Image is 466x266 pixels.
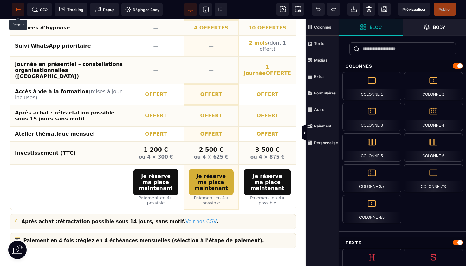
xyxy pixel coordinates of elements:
[10,107,128,123] th: Atelier thématique mensuel
[128,65,183,86] td: OFFERT
[125,6,159,13] span: Réglages Body
[244,150,291,176] a: Premium — Je réserve ma place maintenant
[363,3,375,16] span: Nettoyage
[184,107,239,123] td: OFFERT
[402,7,426,12] span: Prévisualiser
[184,65,239,86] td: OFFERT
[314,107,324,112] strong: Autre
[10,214,296,229] div: Information paiement en 4 fois
[128,107,183,123] td: OFFERT
[189,150,234,176] a: Classique — Je réserve ma place maintenant
[189,176,234,186] div: Paiement en 4× possible
[314,58,327,62] strong: Médias
[184,16,239,38] td: —
[306,52,339,68] span: Médias
[306,85,339,101] span: Formulaires
[404,133,463,162] div: Colonne 6
[404,103,463,131] div: Colonne 4
[314,124,331,128] strong: Paiement
[14,199,18,204] span: ✓
[184,123,239,146] td: 2 500 €
[306,118,339,134] span: Paiement
[314,41,324,46] strong: Texte
[438,7,451,12] span: Publier
[239,107,296,123] td: OFFERT
[10,86,128,107] th: Après achat : rétractation possible sous 15 jours sans motif
[339,19,403,36] span: Ouvrir les blocs
[239,123,296,146] td: 3 500 €
[121,3,163,16] span: Favicon
[185,200,217,205] a: Voir nos CGV
[10,16,128,38] th: Suivi WhatsApp prioritaire
[276,3,289,16] span: Voir les composants
[342,164,401,192] div: Colonne 3/7
[378,3,391,16] span: Enregistrer
[184,86,239,107] td: OFFERT
[306,36,339,52] span: Texte
[260,21,286,33] span: (dont 1 offert)
[128,1,183,16] td: —
[314,74,324,79] strong: Extra
[342,195,401,223] div: Colonne 4/5
[184,38,239,65] td: —
[314,91,336,95] strong: Formulaires
[433,25,445,29] strong: Body
[306,19,339,36] span: Colonnes
[95,6,114,13] span: Popup
[21,199,218,206] div: rétractation possible sous 14 jours, sans motif. .
[403,19,466,36] span: Ouvrir les calques
[404,164,463,192] div: Colonne 7/3
[133,150,178,176] a: Essentielle — Je réserve ma place maintenant
[23,218,264,225] div: réglez en 4 échéances mensuelles (sélection à l’étape de paiement).
[10,123,128,146] th: Investissement (TTC)
[306,134,339,151] span: Personnalisé
[306,68,339,85] span: Extra
[370,25,382,29] strong: Bloc
[128,86,183,107] td: OFFERT
[10,38,128,65] th: Journée en présentiel – constellations organisationnelles ([GEOGRAPHIC_DATA])
[14,218,20,223] span: 💳
[239,86,296,107] td: OFFERT
[342,103,401,131] div: Colonne 3
[90,3,119,16] span: Créer une alerte modale
[292,3,304,16] span: Capture d'écran
[23,219,78,224] em: Paiement en 4 fois :
[10,65,128,86] th: Accès à vie à la formation
[128,123,183,146] td: 1 200 €
[266,51,291,57] strong: OFFERTE
[215,3,227,16] span: Voir mobile
[128,16,183,38] td: —
[312,3,325,16] span: Défaire
[404,72,463,100] div: Colonne 2
[327,3,340,16] span: Rétablir
[133,176,178,186] div: Paiement en 4× possible
[434,3,456,16] span: Enregistrer le contenu
[199,3,212,16] span: Voir tablette
[10,195,296,210] div: Information sur la rétractation après l'achat
[21,200,57,205] em: Après achat :
[12,3,24,16] span: Retour
[314,140,338,145] strong: Personnalisé
[27,3,52,16] span: Métadata SEO
[342,72,401,100] div: Colonne 1
[342,133,401,162] div: Colonne 5
[184,3,197,16] span: Voir bureau
[244,176,291,186] div: Paiement en 4× possible
[10,1,128,16] th: Séances d’hypnose
[239,65,296,86] td: OFFERT
[306,101,339,118] span: Autre
[339,124,346,143] span: Afficher les vues
[239,38,296,65] td: 1 journée
[249,6,286,12] strong: 10 OFFERTES
[32,6,48,13] span: SEO
[133,135,178,141] span: ou 4 × 300 €
[55,3,87,16] span: Code de suivi
[314,25,331,29] strong: Colonnes
[398,3,430,16] span: Aperçu
[15,69,122,81] span: (mises à jour incluses)
[194,6,228,12] strong: 4 OFFERTES
[339,237,466,249] div: Texte
[239,16,296,38] td: 2 mois
[128,38,183,65] td: —
[189,135,234,141] span: ou 4 × 625 €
